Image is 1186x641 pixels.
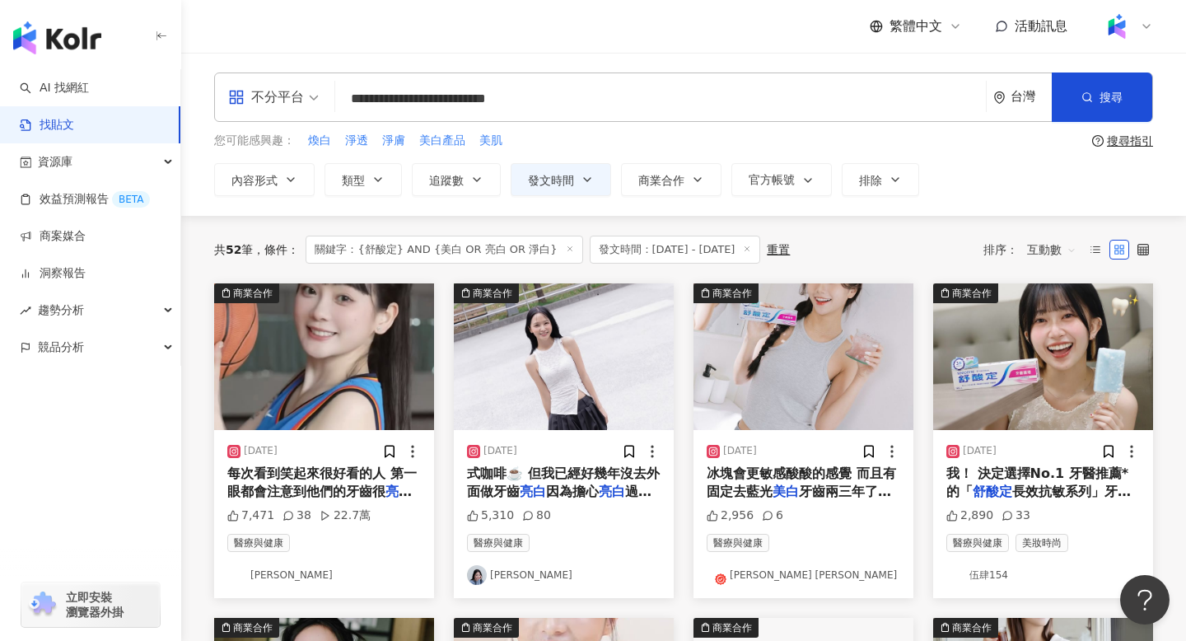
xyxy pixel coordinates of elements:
img: post-image [933,283,1153,430]
img: logo [13,21,101,54]
button: 內容形式 [214,163,315,196]
button: 商業合作 [454,283,674,430]
button: 追蹤數 [412,163,501,196]
div: 重置 [767,243,790,256]
img: chrome extension [26,592,58,618]
a: 商案媒合 [20,228,86,245]
div: [DATE] [244,444,278,458]
span: 因為擔心 [546,484,599,499]
button: 發文時間 [511,163,611,196]
span: environment [993,91,1006,104]
mark: 亮白 [599,484,625,499]
span: 醫療與健康 [707,534,769,552]
div: 商業合作 [233,620,273,636]
a: KOL Avatar[PERSON_NAME] [227,565,421,585]
div: 商業合作 [952,285,992,302]
div: 7,471 [227,508,274,524]
button: 淨膚 [381,132,406,150]
span: 淨膚 [382,133,405,149]
span: 長效抗敏系列」牙膏 作為我每天刷牙 [946,484,1131,517]
button: 煥白 [307,132,332,150]
span: 搜尋 [1100,91,1123,104]
div: 2,890 [946,508,993,524]
span: 商業合作 [638,174,684,187]
span: rise [20,305,31,316]
span: 每次看到笑起來很好看的人 第一眼都會注意到他們的牙齒很 [227,466,417,499]
button: 排除 [842,163,919,196]
img: KOL Avatar [946,565,966,585]
a: KOL Avatar[PERSON_NAME] [PERSON_NAME] [707,565,900,585]
button: 商業合作 [214,283,434,430]
span: 互動數 [1027,236,1076,263]
img: KOL Avatar [467,565,487,585]
button: 官方帳號 [731,163,832,196]
span: 類型 [342,174,365,187]
div: 6 [762,508,783,524]
span: 醫療與健康 [227,534,290,552]
div: 不分平台 [228,84,304,110]
span: 煥白 [308,133,331,149]
span: 追蹤數 [429,174,464,187]
span: 我！ 決定選擇No.1 牙醫推薦* 的「 [946,466,1128,499]
span: 您可能感興趣： [214,133,295,149]
img: post-image [454,283,674,430]
span: 美白產品 [419,133,465,149]
span: 趨勢分析 [38,292,84,329]
div: 台灣 [1011,90,1052,104]
mark: 亮白 [385,484,412,499]
div: 排序： [983,236,1086,263]
span: 關鍵字：{舒酸定} AND {美白 OR 亮白 OR 淨白} [306,236,582,264]
span: 繁體中文 [889,17,942,35]
span: 美肌 [479,133,502,149]
div: 商業合作 [712,620,752,636]
button: 搜尋 [1052,73,1152,122]
a: 洞察報告 [20,265,86,282]
div: 商業合作 [952,620,992,636]
div: [DATE] [963,444,997,458]
span: 醫療與健康 [467,534,530,552]
a: 效益預測報告BETA [20,191,150,208]
button: 美白產品 [418,132,466,150]
a: searchAI 找網紅 [20,80,89,96]
button: 淨透 [344,132,369,150]
img: Kolr%20app%20icon%20%281%29.png [1101,11,1132,42]
span: 排除 [859,174,882,187]
a: 找貼文 [20,117,74,133]
div: 22.7萬 [320,508,371,524]
span: 淨透 [345,133,368,149]
span: question-circle [1092,135,1104,147]
button: 商業合作 [621,163,721,196]
span: 醫療與健康 [946,534,1009,552]
mark: 美白 [773,484,799,499]
div: 搜尋指引 [1107,134,1153,147]
span: 52 [226,243,241,256]
mark: 亮白 [520,484,546,499]
mark: 舒酸定 [973,484,1012,499]
span: 式咖啡☕️ 但我已經好幾年沒去外面做牙齒 [467,466,660,499]
span: 發文時間 [528,174,574,187]
button: 類型 [325,163,402,196]
img: post-image [693,283,913,430]
div: 2,956 [707,508,754,524]
div: 商業合作 [233,285,273,302]
button: 美肌 [479,132,503,150]
span: 發文時間：[DATE] - [DATE] [590,236,761,264]
div: 38 [282,508,311,524]
img: post-image [214,283,434,430]
span: 資源庫 [38,143,72,180]
span: 條件 ： [253,243,299,256]
img: KOL Avatar [227,565,247,585]
a: KOL Avatar伍肆154 [946,565,1140,585]
span: appstore [228,89,245,105]
a: chrome extension立即安裝 瀏覽器外掛 [21,583,160,627]
img: KOL Avatar [707,565,726,585]
span: 競品分析 [38,329,84,366]
a: KOL Avatar[PERSON_NAME] [467,565,661,585]
div: 80 [522,508,551,524]
div: 5,310 [467,508,514,524]
iframe: Help Scout Beacon - Open [1120,575,1170,625]
span: 官方帳號 [749,173,795,186]
div: 33 [1002,508,1030,524]
div: 商業合作 [712,285,752,302]
div: 商業合作 [473,285,512,302]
